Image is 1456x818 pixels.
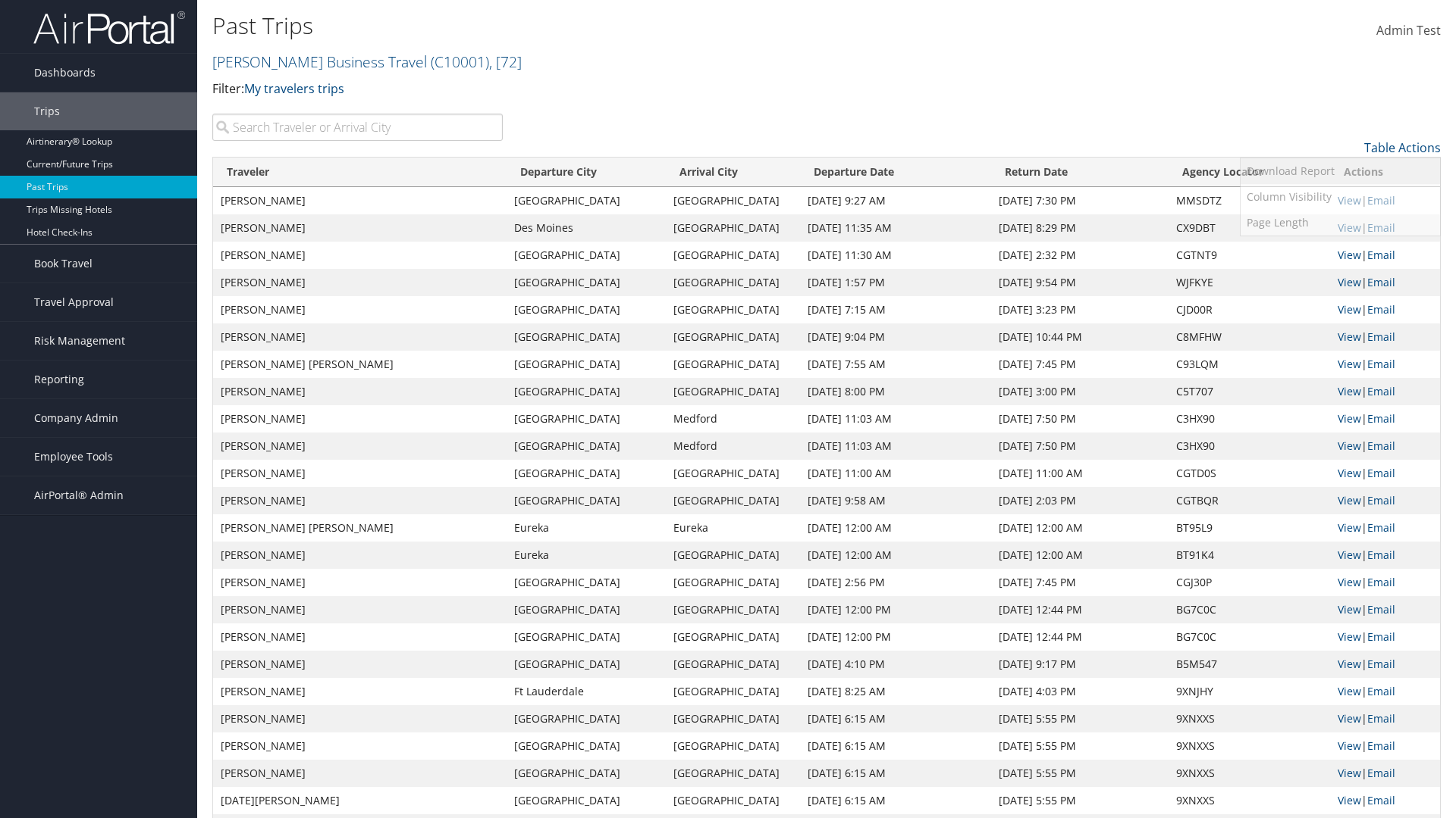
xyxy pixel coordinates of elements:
[34,283,114,321] span: Travel Approval
[34,438,113,476] span: Employee Tools
[33,10,185,45] img: airportal-logo.png
[34,245,93,283] span: Book Travel
[34,54,96,92] span: Dashboards
[1241,184,1440,210] a: Column Visibility
[1241,210,1440,236] a: Page Length
[34,92,60,130] span: Trips
[34,399,118,437] span: Company Admin
[34,361,84,398] span: Reporting
[1241,158,1440,184] a: Download Report
[34,322,125,360] span: Risk Management
[34,476,124,514] span: AirPortal® Admin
